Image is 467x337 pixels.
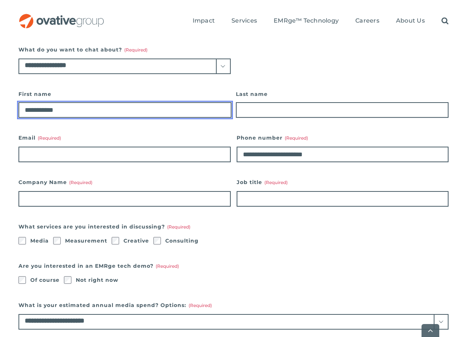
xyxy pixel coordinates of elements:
a: About Us [396,17,425,25]
label: Consulting [165,236,199,246]
label: Measurement [65,236,107,246]
a: OG_Full_horizontal_RGB [18,13,105,20]
a: Impact [193,17,215,25]
a: Services [231,17,257,25]
legend: Are you interested in an EMRge tech demo? [18,261,179,271]
a: Search [441,17,449,25]
label: Of course [30,275,60,285]
label: What is your estimated annual media spend? Options: [18,300,449,310]
span: Impact [193,17,215,24]
a: EMRge™ Technology [274,17,339,25]
label: Email [18,133,231,143]
span: EMRge™ Technology [274,17,339,24]
legend: What services are you interested in discussing? [18,221,190,232]
label: Job title [237,177,449,187]
span: (Required) [264,180,288,185]
label: Not right now [76,275,118,285]
span: (Required) [38,135,61,141]
span: Careers [355,17,379,24]
label: Media [30,236,49,246]
span: (Required) [69,180,92,185]
span: (Required) [167,224,190,230]
label: Creative [123,236,149,246]
a: Careers [355,17,379,25]
span: About Us [396,17,425,24]
label: Company Name [18,177,231,187]
span: (Required) [189,303,212,308]
label: What do you want to chat about? [18,44,231,55]
span: (Required) [285,135,308,141]
span: Services [231,17,257,24]
label: Phone number [237,133,449,143]
span: (Required) [156,263,179,269]
span: (Required) [124,47,148,53]
label: First name [18,89,231,99]
nav: Menu [193,9,449,33]
label: Last name [236,89,449,99]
